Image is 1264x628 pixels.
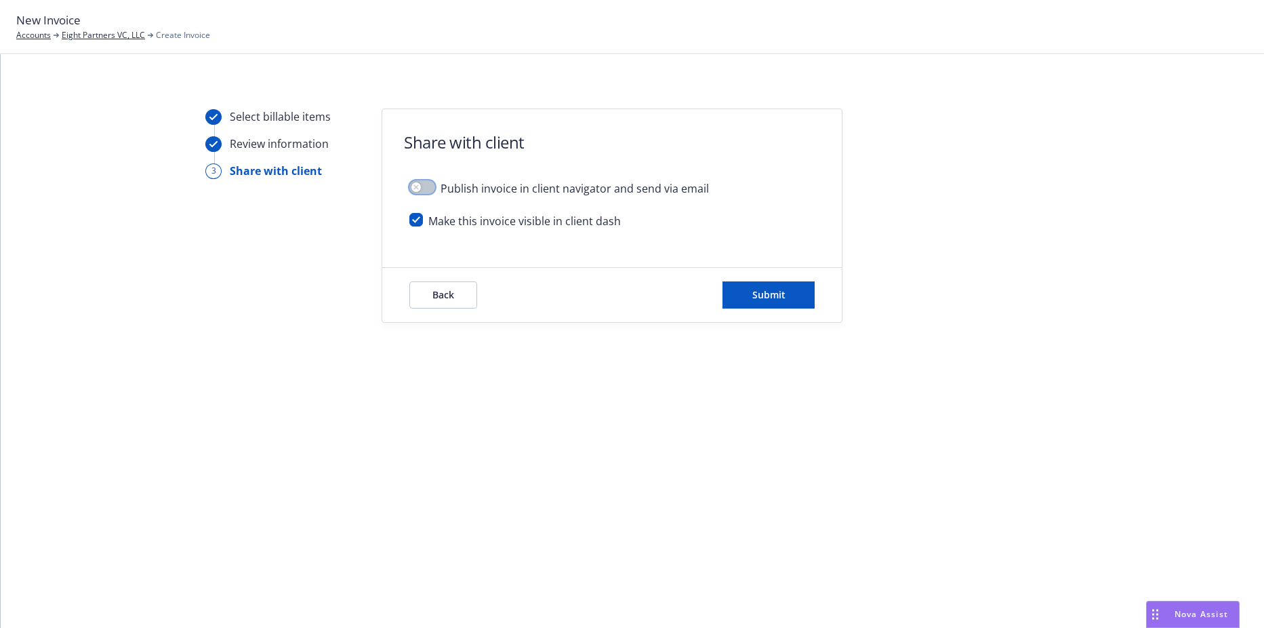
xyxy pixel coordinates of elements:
[428,213,621,229] span: Make this invoice visible in client dash
[230,109,331,125] div: Select billable items
[62,29,145,41] a: Eight Partners VC, LLC
[156,29,210,41] span: Create Invoice
[205,163,222,179] div: 3
[16,12,81,29] span: New Invoice
[722,281,815,309] button: Submit
[1146,601,1240,628] button: Nova Assist
[432,288,454,301] span: Back
[16,29,51,41] a: Accounts
[1147,602,1164,627] div: Drag to move
[409,281,477,309] button: Back
[230,163,322,179] div: Share with client
[752,288,786,301] span: Submit
[441,180,709,197] span: Publish invoice in client navigator and send via email
[1175,608,1228,620] span: Nova Assist
[404,131,525,153] h1: Share with client
[230,136,329,152] div: Review information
